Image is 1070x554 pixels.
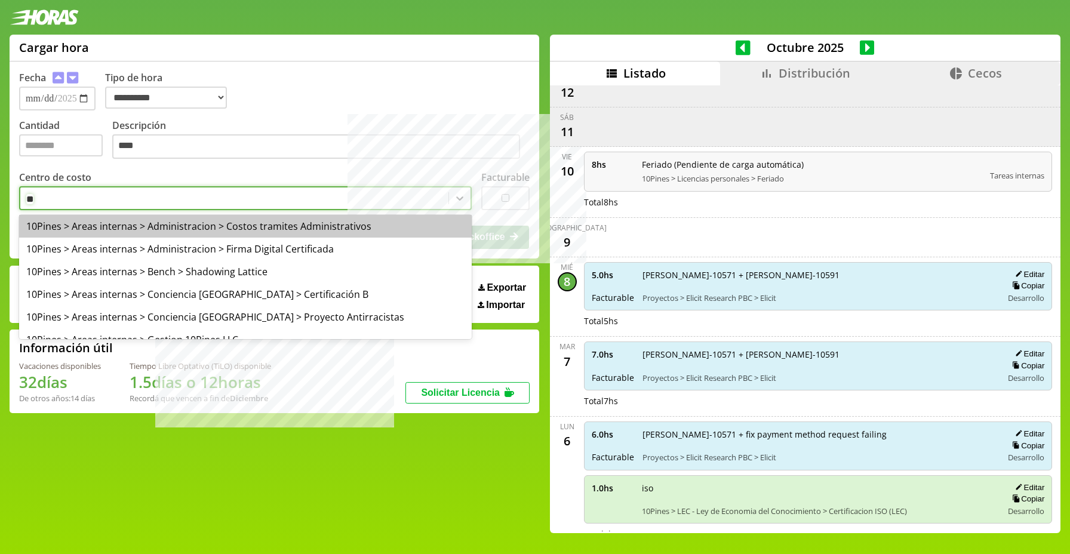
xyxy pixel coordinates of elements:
[642,506,995,516] span: 10Pines > LEC - Ley de Economia del Conocimiento > Certificacion ISO (LEC)
[1011,482,1044,493] button: Editar
[1011,429,1044,439] button: Editar
[481,171,530,184] label: Facturable
[558,352,577,371] div: 7
[19,306,472,328] div: 10Pines > Areas internas > Conciencia [GEOGRAPHIC_DATA] > Proyecto Antirracistas
[487,282,526,293] span: Exportar
[19,283,472,306] div: 10Pines > Areas internas > Conciencia [GEOGRAPHIC_DATA] > Certificación B
[1008,293,1044,303] span: Desarrollo
[779,65,850,81] span: Distribución
[623,65,666,81] span: Listado
[642,293,995,303] span: Proyectos > Elicit Research PBC > Elicit
[751,39,860,56] span: Octubre 2025
[562,152,572,162] div: vie
[642,482,995,494] span: iso
[558,122,577,141] div: 11
[421,387,500,398] span: Solicitar Licencia
[550,85,1060,532] div: scrollable content
[486,300,525,310] span: Importar
[584,395,1053,407] div: Total 7 hs
[642,269,995,281] span: [PERSON_NAME]-10571 + [PERSON_NAME]-10591
[592,349,634,360] span: 7.0 hs
[405,382,530,404] button: Solicitar Licencia
[990,170,1044,181] span: Tareas internas
[19,39,89,56] h1: Cargar hora
[230,393,268,404] b: Diciembre
[19,134,103,156] input: Cantidad
[584,528,1053,540] div: Total 7 hs
[642,429,995,440] span: [PERSON_NAME]-10571 + fix payment method request failing
[560,421,574,432] div: lun
[19,171,91,184] label: Centro de costo
[558,272,577,291] div: 8
[1008,441,1044,451] button: Copiar
[19,260,472,283] div: 10Pines > Areas internas > Bench > Shadowing Lattice
[19,340,113,356] h2: Información útil
[19,361,101,371] div: Vacaciones disponibles
[642,349,995,360] span: [PERSON_NAME]-10571 + [PERSON_NAME]-10591
[968,65,1002,81] span: Cecos
[19,71,46,84] label: Fecha
[19,371,101,393] h1: 32 días
[642,159,982,170] span: Feriado (Pendiente de carga automática)
[1008,281,1044,291] button: Copiar
[1011,349,1044,359] button: Editar
[592,159,634,170] span: 8 hs
[1008,452,1044,463] span: Desarrollo
[584,315,1053,327] div: Total 5 hs
[19,215,472,238] div: 10Pines > Areas internas > Administracion > Costos tramites Administrativos
[558,83,577,102] div: 12
[130,371,271,393] h1: 1.5 días o 12 horas
[558,162,577,181] div: 10
[19,393,101,404] div: De otros años: 14 días
[559,341,575,352] div: mar
[558,233,577,252] div: 9
[112,134,520,159] textarea: Descripción
[642,373,995,383] span: Proyectos > Elicit Research PBC > Elicit
[642,173,982,184] span: 10Pines > Licencias personales > Feriado
[560,112,574,122] div: sáb
[1008,506,1044,516] span: Desarrollo
[584,196,1053,208] div: Total 8 hs
[130,361,271,371] div: Tiempo Libre Optativo (TiLO) disponible
[1011,269,1044,279] button: Editar
[592,451,634,463] span: Facturable
[475,282,530,294] button: Exportar
[1008,373,1044,383] span: Desarrollo
[592,292,634,303] span: Facturable
[19,238,472,260] div: 10Pines > Areas internas > Administracion > Firma Digital Certificada
[105,71,236,110] label: Tipo de hora
[592,372,634,383] span: Facturable
[1008,361,1044,371] button: Copiar
[19,328,472,351] div: 10Pines > Areas internas > Gestion 10Pines LLC
[558,432,577,451] div: 6
[592,429,634,440] span: 6.0 hs
[105,87,227,109] select: Tipo de hora
[1008,494,1044,504] button: Copiar
[642,452,995,463] span: Proyectos > Elicit Research PBC > Elicit
[561,262,573,272] div: mié
[592,482,634,494] span: 1.0 hs
[130,393,271,404] div: Recordá que vencen a fin de
[112,119,530,162] label: Descripción
[528,223,607,233] div: [DEMOGRAPHIC_DATA]
[592,269,634,281] span: 5.0 hs
[19,119,112,162] label: Cantidad
[10,10,79,25] img: logotipo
